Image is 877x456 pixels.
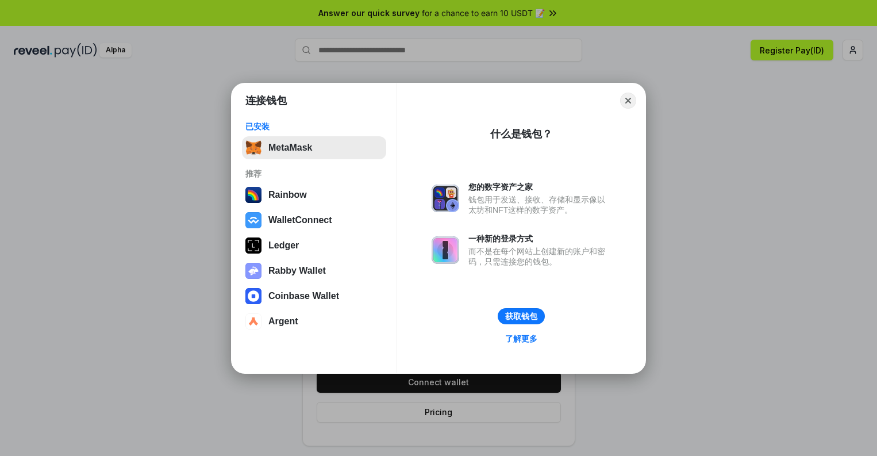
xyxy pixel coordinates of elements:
img: svg+xml,%3Csvg%20xmlns%3D%22http%3A%2F%2Fwww.w3.org%2F2000%2Fsvg%22%20fill%3D%22none%22%20viewBox... [432,185,459,212]
button: MetaMask [242,136,386,159]
div: 钱包用于发送、接收、存储和显示像以太坊和NFT这样的数字资产。 [468,194,611,215]
div: Ledger [268,240,299,251]
div: 一种新的登录方式 [468,233,611,244]
div: 推荐 [245,168,383,179]
a: 了解更多 [498,331,544,346]
h1: 连接钱包 [245,94,287,108]
img: svg+xml,%3Csvg%20xmlns%3D%22http%3A%2F%2Fwww.w3.org%2F2000%2Fsvg%22%20fill%3D%22none%22%20viewBox... [245,263,261,279]
img: svg+xml,%3Csvg%20width%3D%2228%22%20height%3D%2228%22%20viewBox%3D%220%200%2028%2028%22%20fill%3D... [245,212,261,228]
div: 什么是钱包？ [490,127,552,141]
div: 而不是在每个网站上创建新的账户和密码，只需连接您的钱包。 [468,246,611,267]
button: Close [620,93,636,109]
div: Rainbow [268,190,307,200]
div: 已安装 [245,121,383,132]
div: 您的数字资产之家 [468,182,611,192]
img: svg+xml,%3Csvg%20width%3D%2228%22%20height%3D%2228%22%20viewBox%3D%220%200%2028%2028%22%20fill%3D... [245,313,261,329]
button: 获取钱包 [498,308,545,324]
img: svg+xml,%3Csvg%20fill%3D%22none%22%20height%3D%2233%22%20viewBox%3D%220%200%2035%2033%22%20width%... [245,140,261,156]
div: MetaMask [268,143,312,153]
button: Ledger [242,234,386,257]
img: svg+xml,%3Csvg%20width%3D%2228%22%20height%3D%2228%22%20viewBox%3D%220%200%2028%2028%22%20fill%3D... [245,288,261,304]
div: Rabby Wallet [268,266,326,276]
button: Rabby Wallet [242,259,386,282]
div: Argent [268,316,298,327]
img: svg+xml,%3Csvg%20xmlns%3D%22http%3A%2F%2Fwww.w3.org%2F2000%2Fsvg%22%20width%3D%2228%22%20height%3... [245,237,261,254]
button: WalletConnect [242,209,386,232]
div: 获取钱包 [505,311,537,321]
div: 了解更多 [505,334,537,344]
button: Argent [242,310,386,333]
button: Coinbase Wallet [242,285,386,308]
img: svg+xml,%3Csvg%20width%3D%22120%22%20height%3D%22120%22%20viewBox%3D%220%200%20120%20120%22%20fil... [245,187,261,203]
div: Coinbase Wallet [268,291,339,301]
img: svg+xml,%3Csvg%20xmlns%3D%22http%3A%2F%2Fwww.w3.org%2F2000%2Fsvg%22%20fill%3D%22none%22%20viewBox... [432,236,459,264]
button: Rainbow [242,183,386,206]
div: WalletConnect [268,215,332,225]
